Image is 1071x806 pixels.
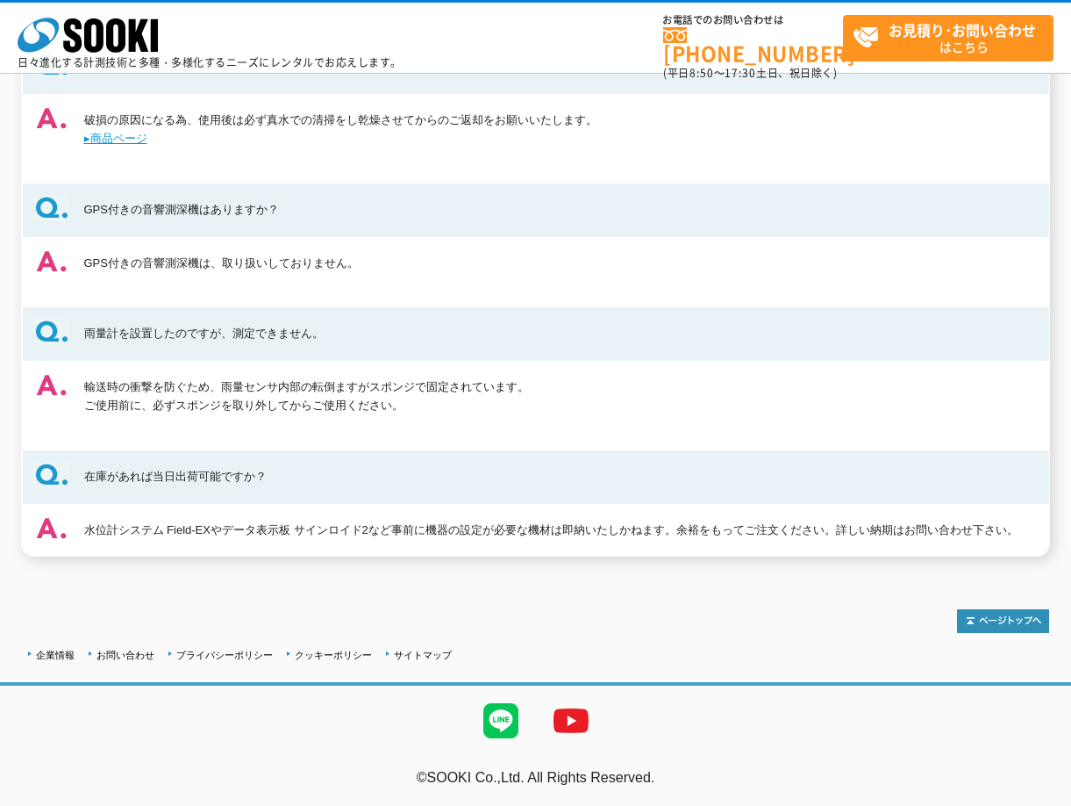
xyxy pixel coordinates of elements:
[23,94,1049,166] dd: 破損の原因になる為、使用後は必ず真水での清掃をし乾燥させてからのご返却をお願いいたします。
[176,650,273,660] a: プライバシーポリシー
[889,19,1036,40] strong: お見積り･お問い合わせ
[1003,788,1071,803] a: テストMail
[84,132,147,145] a: ▸商品ページ
[36,650,75,660] a: 企業情報
[23,504,1049,558] dd: 水位計システム Field-EXやデータ表示板 サインロイド2など事前に機器の設定が必要な機材は即納いたしかねます。余裕をもってご注文ください。詳しい納期はお問い合わせ下さい。
[957,609,1049,633] img: トップページへ
[23,237,1049,291] dd: GPS付きの音響測深機は、取り扱いしておりません。
[663,65,837,81] span: (平日 ～ 土日、祝日除く)
[466,686,536,756] img: LINE
[23,184,1049,237] dt: GPS付きの音響測深機はありますか？
[23,450,1049,504] dt: 在庫があれば当日出荷可能ですか？
[394,650,452,660] a: サイトマップ
[853,16,1053,60] span: はこちら
[663,27,843,63] a: [PHONE_NUMBER]
[295,650,372,660] a: クッキーポリシー
[96,650,154,660] a: お問い合わせ
[536,686,606,756] img: YouTube
[18,57,402,68] p: 日々進化する計測技術と多種・多様化するニーズにレンタルでお応えします。
[843,15,1053,61] a: お見積り･お問い合わせはこちら
[689,65,714,81] span: 8:50
[23,361,1049,433] dd: 輸送時の衝撃を防ぐため、雨量センサ内部の転倒ますがスポンジで固定されています。 ご使用前に、必ずスポンジを取り外してからご使用ください。
[725,65,756,81] span: 17:30
[663,15,843,25] span: お電話でのお問い合わせは
[23,307,1049,361] dt: 雨量計を設置したのですが、測定できません。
